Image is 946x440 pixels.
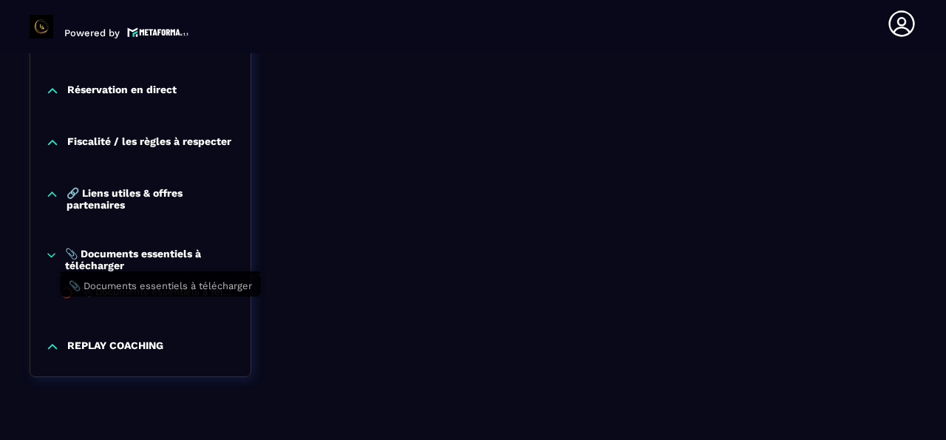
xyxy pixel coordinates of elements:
p: Fiscalité / les règles à respecter [67,135,231,150]
p: 📎 Documents essentiels à télécharger [65,248,236,271]
p: Réservation en direct [67,84,177,98]
span: 📎 Documents essentiels à télécharger [69,280,252,291]
img: logo-branding [30,15,53,38]
p: 🔗 Liens utiles & offres partenaires [67,187,236,211]
p: REPLAY COACHING [67,339,163,354]
img: logo [127,26,189,38]
p: Powered by [64,27,120,38]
